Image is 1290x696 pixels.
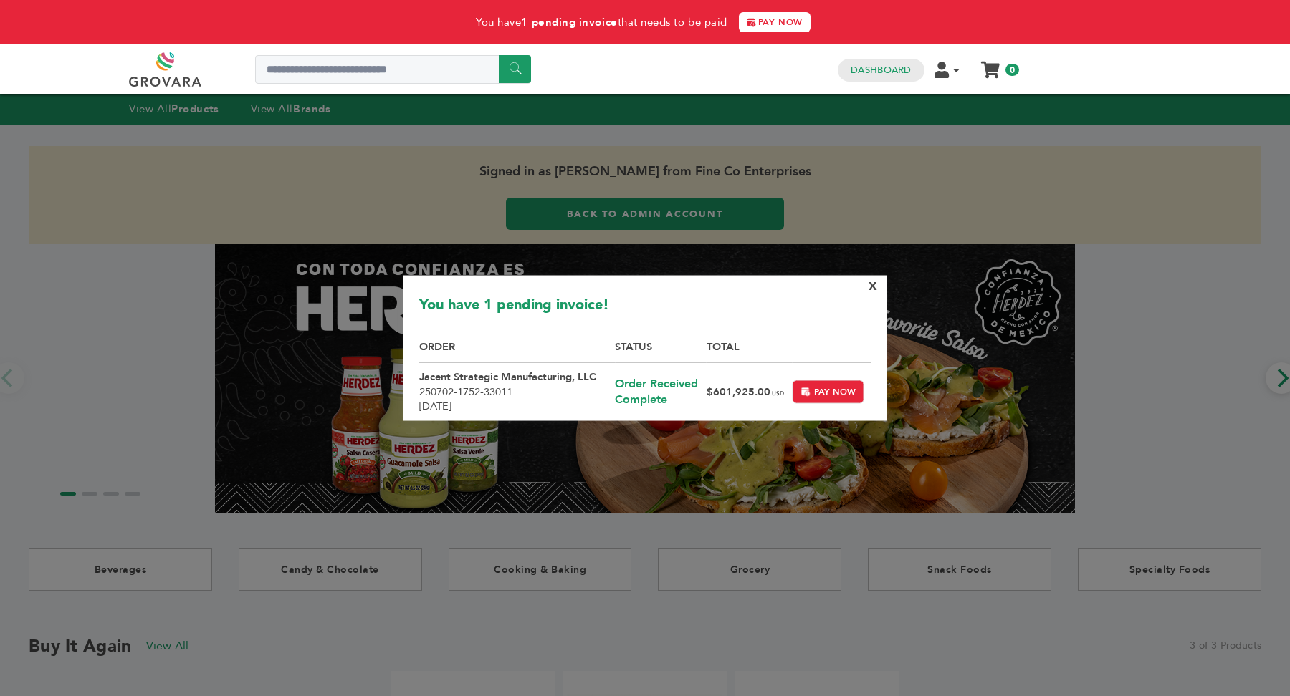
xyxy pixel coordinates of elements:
input: Search a product or brand... [255,55,531,84]
th: ORDER [419,339,616,363]
a: PAY NOW [739,12,811,32]
div: 250702-1752-33011 [419,385,616,399]
button: PAY NOW [793,380,864,403]
span: You have that needs to be paid [476,15,727,29]
span: X [869,279,877,294]
span: USD [772,390,784,397]
div: [DATE] [419,399,616,413]
th: TOTAL [707,339,793,363]
a: My Cart [983,57,999,72]
strong: $601,925.00 [707,385,770,399]
a: Dashboard [851,64,911,77]
span: 0 [1005,64,1019,76]
th: STATUS [615,339,706,363]
td: Order Received Complete [615,363,706,421]
strong: Jacent Strategic Manufacturing, LLC [419,369,596,384]
strong: 1 pending invoice [521,15,617,29]
h2: You have 1 pending invoice! [419,295,871,322]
